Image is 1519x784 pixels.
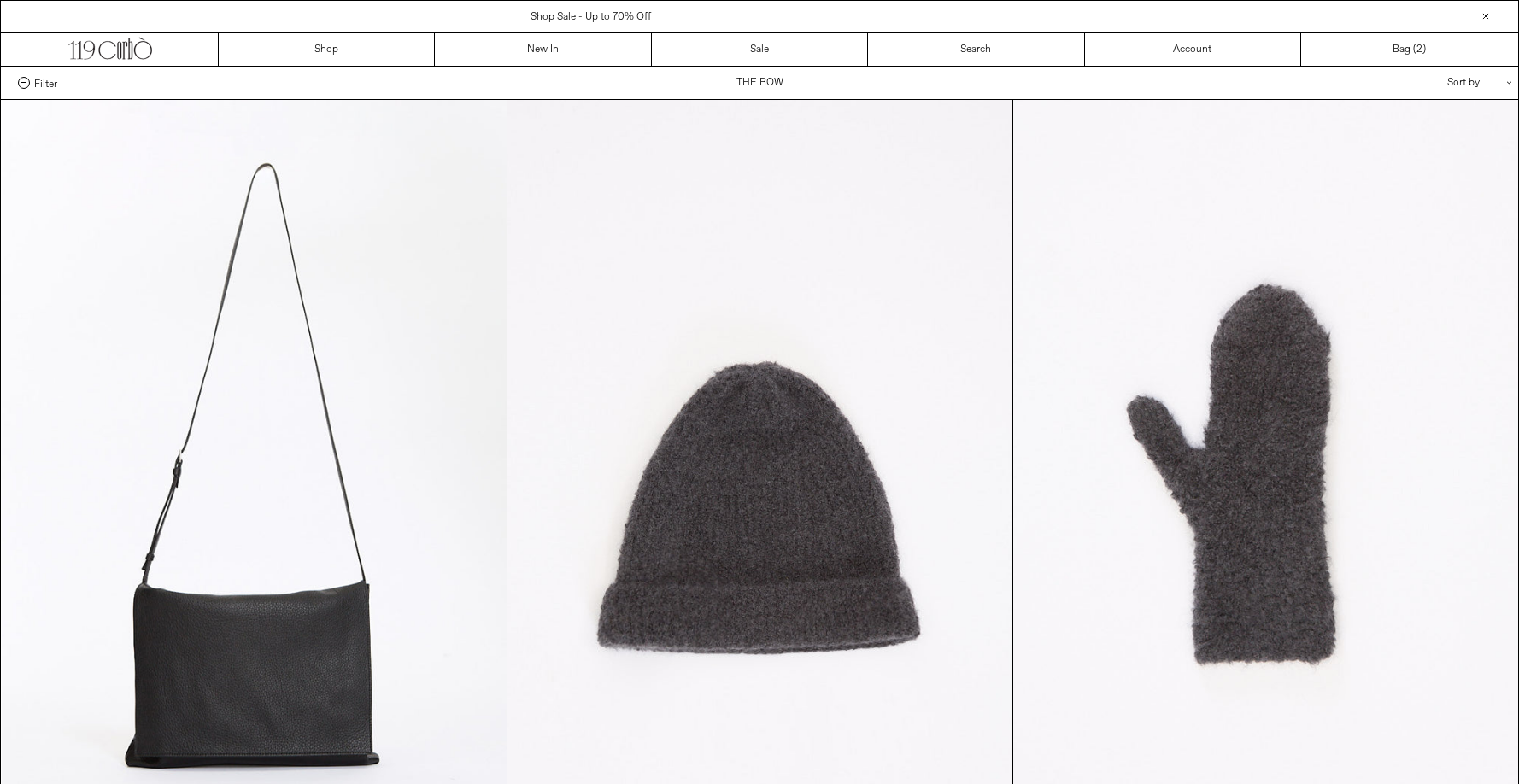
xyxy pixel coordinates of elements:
[531,10,651,24] a: Shop Sale - Up to 70% Off
[1416,43,1422,56] span: 2
[652,33,868,66] a: Sale
[1085,33,1301,66] a: Account
[1416,42,1426,57] span: )
[1301,33,1517,66] a: Bag ()
[868,33,1084,66] a: Search
[1347,67,1501,99] div: Sort by
[219,33,435,66] a: Shop
[34,77,57,89] span: Filter
[435,33,651,66] a: New In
